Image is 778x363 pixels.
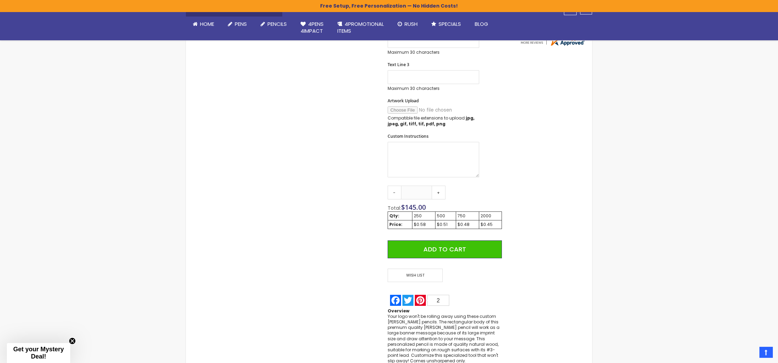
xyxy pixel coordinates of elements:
[388,86,479,91] p: Maximum 30 characters
[404,20,418,28] span: Rush
[388,240,502,258] button: Add to Cart
[401,203,426,212] span: $
[294,17,330,39] a: 4Pens4impact
[301,20,324,34] span: 4Pens 4impact
[468,17,495,32] a: Blog
[437,298,440,303] span: 2
[235,20,247,28] span: Pens
[254,17,294,32] a: Pencils
[267,20,287,28] span: Pencils
[423,245,466,253] span: Add to Cart
[481,213,501,219] div: 2000
[389,295,402,306] a: Facebook
[388,205,401,211] span: Total:
[388,133,429,139] span: Custom Instructions
[405,203,426,212] span: 145.00
[414,213,434,219] div: 250
[221,17,254,32] a: Pens
[13,346,64,360] span: Get your Mystery Deal!
[519,42,585,48] a: 4pens.com certificate URL
[389,221,402,227] strong: Price:
[337,20,384,34] span: 4PROMOTIONAL ITEMS
[388,186,401,199] a: -
[439,20,461,28] span: Specials
[402,295,414,306] a: Twitter
[414,295,450,306] a: Pinterest2
[330,17,391,39] a: 4PROMOTIONALITEMS
[7,343,70,363] div: Get your Mystery Deal!Close teaser
[391,17,424,32] a: Rush
[388,98,419,104] span: Artwork Upload
[458,213,477,219] div: 750
[437,222,455,227] div: $0.51
[69,338,76,344] button: Close teaser
[186,17,221,32] a: Home
[481,222,501,227] div: $0.45
[414,222,434,227] div: $0.58
[388,269,445,282] a: Wish List
[200,20,214,28] span: Home
[388,115,474,126] strong: jpg, jpeg, gif, tiff, tif, pdf, png
[432,186,445,199] a: +
[475,20,488,28] span: Blog
[458,222,477,227] div: $0.48
[389,213,399,219] strong: Qty:
[519,34,585,47] img: 4pens.com widget logo
[424,17,468,32] a: Specials
[437,213,455,219] div: 500
[388,50,479,55] p: Maximum 30 characters
[388,115,479,126] p: Compatible file extensions to upload:
[388,62,409,68] span: Text Line 3
[388,269,443,282] span: Wish List
[388,308,409,314] strong: Overview
[759,347,773,358] a: Top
